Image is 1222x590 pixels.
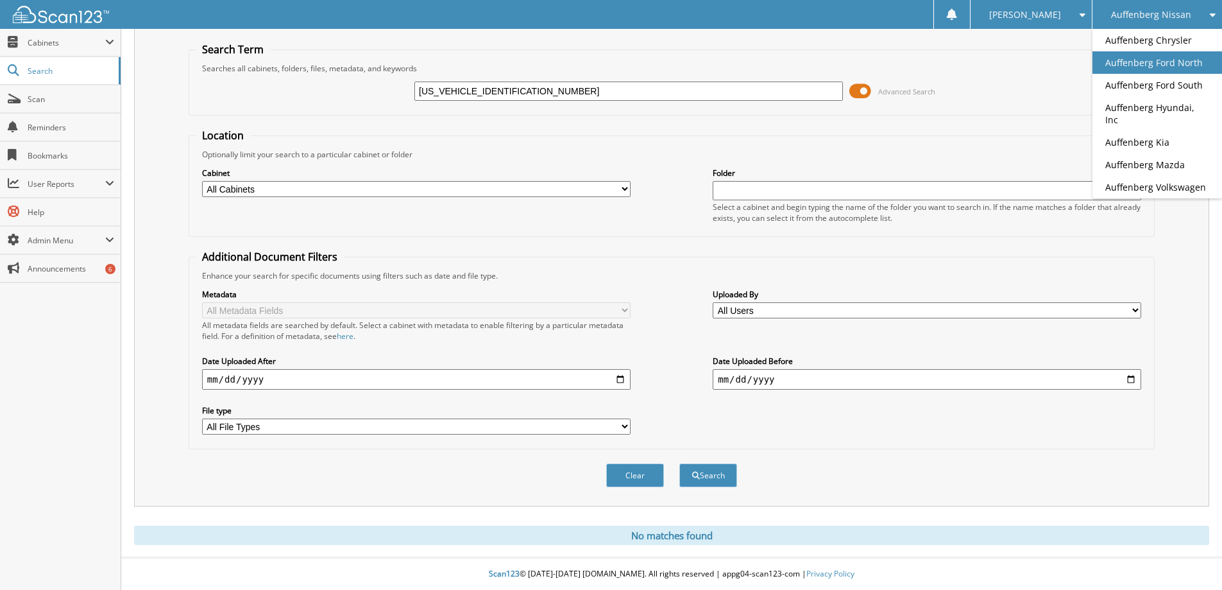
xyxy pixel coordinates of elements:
a: Auffenberg Mazda [1092,153,1222,176]
span: Search [28,65,112,76]
div: Enhance your search for specific documents using filters such as date and file type. [196,270,1148,281]
div: © [DATE]-[DATE] [DOMAIN_NAME]. All rights reserved | appg04-scan123-com | [121,559,1222,590]
input: end [713,369,1141,390]
span: Scan123 [489,568,520,579]
a: Auffenberg Volkswagen [1092,176,1222,198]
span: Cabinets [28,37,105,48]
label: File type [202,405,631,416]
a: Auffenberg Chrysler [1092,29,1222,51]
a: here [337,331,353,342]
legend: Search Term [196,42,270,56]
span: [PERSON_NAME] [989,11,1061,19]
div: No matches found [134,526,1209,545]
a: Auffenberg Ford South [1092,74,1222,96]
label: Metadata [202,289,631,300]
div: Optionally limit your search to a particular cabinet or folder [196,149,1148,160]
label: Folder [713,168,1141,178]
iframe: Chat Widget [1158,528,1222,590]
button: Clear [606,464,664,487]
a: Auffenberg Kia [1092,131,1222,153]
legend: Additional Document Filters [196,250,344,264]
label: Uploaded By [713,289,1141,300]
label: Cabinet [202,168,631,178]
span: Announcements [28,263,114,274]
div: 6 [105,264,115,274]
label: Date Uploaded Before [713,356,1141,367]
span: Scan [28,94,114,105]
div: Searches all cabinets, folders, files, metadata, and keywords [196,63,1148,74]
div: All metadata fields are searched by default. Select a cabinet with metadata to enable filtering b... [202,320,631,342]
span: Bookmarks [28,150,114,161]
a: Auffenberg Hyundai, Inc [1092,96,1222,131]
img: scan123-logo-white.svg [13,6,109,23]
div: Select a cabinet and begin typing the name of the folder you want to search in. If the name match... [713,202,1141,223]
a: Auffenberg Ford North [1092,51,1222,74]
span: Help [28,207,114,218]
label: Date Uploaded After [202,356,631,367]
span: Advanced Search [878,87,935,96]
a: Privacy Policy [806,568,854,579]
span: Reminders [28,122,114,133]
input: start [202,369,631,390]
legend: Location [196,128,250,143]
span: Admin Menu [28,235,105,246]
span: User Reports [28,178,105,189]
button: Search [679,464,737,487]
span: Auffenberg Nissan [1111,11,1191,19]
